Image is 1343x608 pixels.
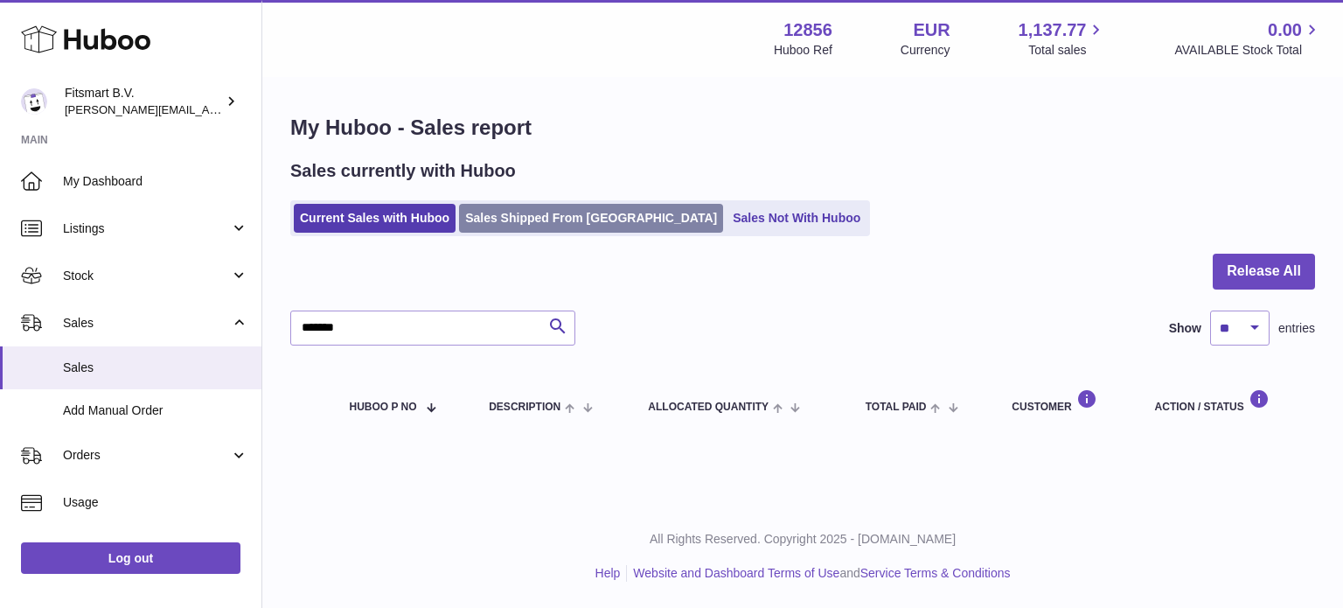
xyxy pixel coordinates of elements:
a: Website and Dashboard Terms of Use [633,566,839,580]
strong: 12856 [783,18,832,42]
a: Help [595,566,621,580]
li: and [627,565,1010,582]
span: 1,137.77 [1019,18,1087,42]
span: Description [489,402,560,413]
p: All Rights Reserved. Copyright 2025 - [DOMAIN_NAME] [276,531,1329,548]
a: 1,137.77 Total sales [1019,18,1107,59]
strong: EUR [913,18,950,42]
div: Customer [1012,389,1119,413]
span: Huboo P no [350,402,417,413]
button: Release All [1213,254,1315,290]
span: [PERSON_NAME][EMAIL_ADDRESS][DOMAIN_NAME] [65,102,351,116]
div: Huboo Ref [774,42,832,59]
a: Service Terms & Conditions [860,566,1011,580]
span: Stock [63,268,230,284]
span: Orders [63,447,230,464]
h2: Sales currently with Huboo [290,159,516,183]
span: My Dashboard [63,173,248,190]
span: Total sales [1028,42,1106,59]
span: Total paid [866,402,927,413]
div: Fitsmart B.V. [65,85,222,118]
span: entries [1278,320,1315,337]
a: Sales Shipped From [GEOGRAPHIC_DATA] [459,204,723,233]
span: Sales [63,360,248,376]
span: Usage [63,494,248,511]
span: 0.00 [1268,18,1302,42]
span: AVAILABLE Stock Total [1174,42,1322,59]
span: Add Manual Order [63,402,248,419]
span: Listings [63,220,230,237]
a: Log out [21,542,240,574]
div: Currency [901,42,950,59]
a: 0.00 AVAILABLE Stock Total [1174,18,1322,59]
span: Sales [63,315,230,332]
a: Sales Not With Huboo [727,204,866,233]
span: ALLOCATED Quantity [648,402,769,413]
div: Action / Status [1155,389,1298,413]
a: Current Sales with Huboo [294,204,456,233]
img: jonathan@leaderoo.com [21,88,47,115]
label: Show [1169,320,1201,337]
h1: My Huboo - Sales report [290,114,1315,142]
